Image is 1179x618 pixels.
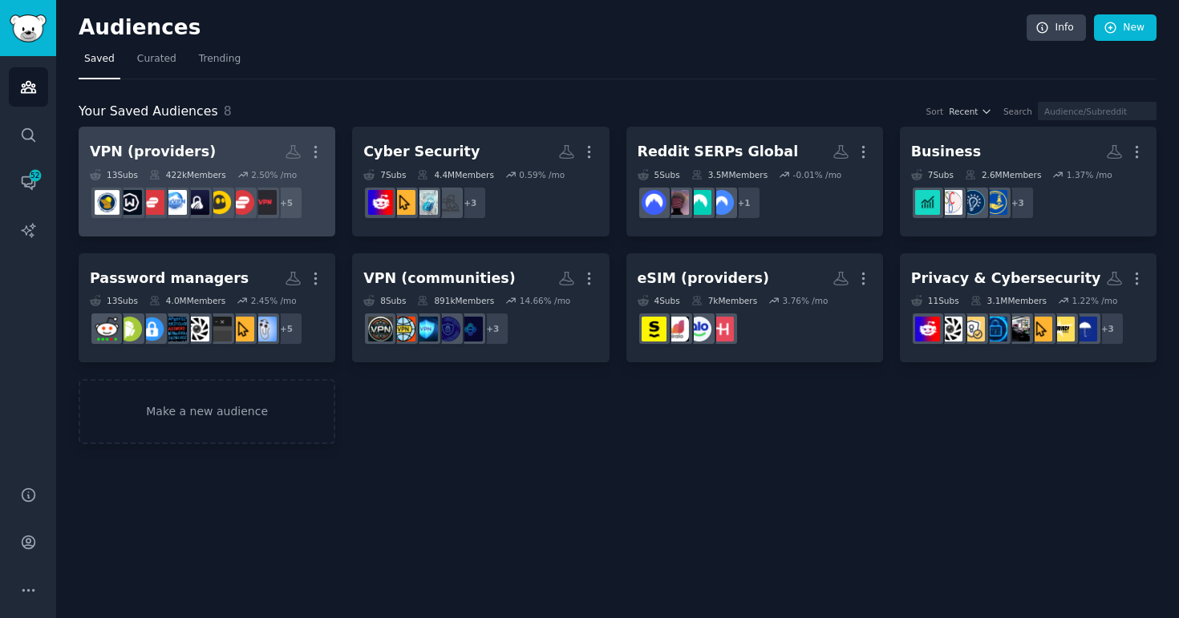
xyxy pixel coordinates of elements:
[162,317,187,341] img: Passwords
[84,52,115,67] span: Saved
[79,379,335,444] a: Make a new audience
[1001,186,1035,220] div: + 3
[436,190,460,215] img: hacking
[1027,317,1052,341] img: CyberSecurityAdvice
[638,142,799,162] div: Reddit SERPs Global
[960,190,985,215] img: Entrepreneurship
[960,317,985,341] img: PrivacyGuides
[207,317,232,341] img: software
[199,52,241,67] span: Trending
[79,127,335,236] a: VPN (providers)13Subs422kMembers2.50% /mo+5IVPNExpress_VPNCyberGhosttorguardAirVPNExpressvpnWinds...
[915,190,940,215] img: BusinessPH
[1050,317,1075,341] img: PrivacyTechTalk
[224,103,232,119] span: 8
[626,253,883,363] a: eSIM (providers)4Subs7kMembers3.76% /moHolaflyaloSIMAiralosaily
[938,190,962,215] img: SmallBusinessCanada
[911,169,954,180] div: 7 Sub s
[79,253,335,363] a: Password managers13Subs4.0MMembers2.45% /mo+5WindowsHelpCyberSecurityAdvicesoftwareprivacyPasswor...
[1038,102,1157,120] input: Audience/Subreddit
[900,127,1157,236] a: Business7Subs2.6MMembers1.37% /mo+3StartingBusinessEntrepreneurshipSmallBusinessCanadaBusinessPH
[926,106,944,117] div: Sort
[417,169,493,180] div: 4.4M Members
[949,106,992,117] button: Recent
[709,190,734,215] img: nordvpndeals
[1094,14,1157,42] a: New
[915,317,940,341] img: cybersecurity
[132,46,182,79] a: Curated
[391,190,415,215] img: CyberSecurityAdvice
[90,269,249,289] div: Password managers
[229,190,254,215] img: Express_VPN
[79,102,218,122] span: Your Saved Audiences
[363,269,516,289] div: VPN (communities)
[207,190,232,215] img: CyberGhost
[642,317,666,341] img: saily
[413,190,438,215] img: Cyber_Security_News
[638,269,770,289] div: eSIM (providers)
[949,106,978,117] span: Recent
[1027,14,1086,42] a: Info
[793,169,842,180] div: -0.01 % /mo
[691,169,768,180] div: 3.5M Members
[184,190,209,215] img: torguard
[9,163,48,202] a: 52
[352,127,609,236] a: Cyber Security7Subs4.4MMembers0.59% /mo+3hackingCyber_Security_NewsCyberSecurityAdvicecybersecurity
[453,186,487,220] div: + 3
[363,142,480,162] div: Cyber Security
[363,295,406,306] div: 8 Sub s
[417,295,494,306] div: 891k Members
[1067,169,1112,180] div: 1.37 % /mo
[476,312,509,345] div: + 3
[252,317,277,341] img: WindowsHelp
[965,169,1041,180] div: 2.6M Members
[269,186,303,220] div: + 5
[368,190,393,215] img: cybersecurity
[638,169,680,180] div: 5 Sub s
[79,46,120,79] a: Saved
[436,317,460,341] img: VPNsReddit
[117,190,142,215] img: Windscribe
[269,312,303,345] div: + 5
[1005,317,1030,341] img: cybersecurity_news
[638,295,680,306] div: 4 Sub s
[95,190,120,215] img: mullvadvpn
[982,317,1007,341] img: DigitalPrivacy
[911,269,1101,289] div: Privacy & Cybersecurity
[970,295,1047,306] div: 3.1M Members
[229,317,254,341] img: CyberSecurityAdvice
[783,295,829,306] div: 3.76 % /mo
[458,317,483,341] img: vpnnetwork
[28,170,43,181] span: 52
[709,317,734,341] img: Holafly
[982,190,1007,215] img: StartingBusiness
[252,190,277,215] img: IVPN
[1072,295,1118,306] div: 1.22 % /mo
[1072,317,1097,341] img: europrivacy
[90,169,138,180] div: 13 Sub s
[251,169,297,180] div: 2.50 % /mo
[251,295,297,306] div: 2.45 % /mo
[642,190,666,215] img: nordvpn
[162,190,187,215] img: AirVPN
[149,295,225,306] div: 4.0M Members
[664,317,689,341] img: Airalo
[687,317,711,341] img: aloSIM
[727,186,761,220] div: + 1
[1003,106,1032,117] div: Search
[352,253,609,363] a: VPN (communities)8Subs891kMembers14.66% /mo+3vpnnetworkVPNsRedditVPN_SupportvpnsVPN
[140,190,164,215] img: Expressvpn
[664,190,689,215] img: PewdiepieSubmissions
[626,127,883,236] a: Reddit SERPs Global5Subs3.5MMembers-0.01% /mo+1nordvpndealsNordPassPewdiepieSubmissionsnordvpn
[193,46,246,79] a: Trending
[691,295,757,306] div: 7k Members
[413,317,438,341] img: VPN_Support
[520,295,571,306] div: 14.66 % /mo
[10,14,47,42] img: GummySearch logo
[391,317,415,341] img: vpns
[911,295,959,306] div: 11 Sub s
[137,52,176,67] span: Curated
[184,317,209,341] img: privacy
[140,317,164,341] img: PasswordManagers
[900,253,1157,363] a: Privacy & Cybersecurity11Subs3.1MMembers1.22% /mo+3europrivacyPrivacyTechTalkCyberSecurityAdvicec...
[687,190,711,215] img: NordPass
